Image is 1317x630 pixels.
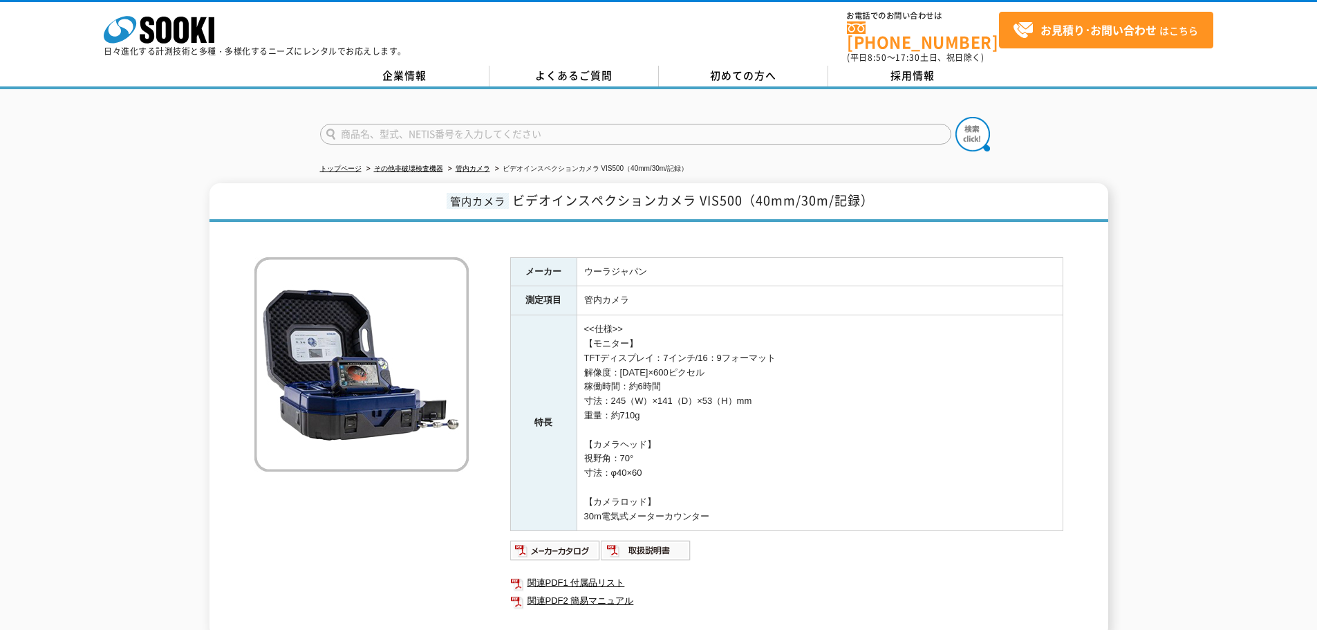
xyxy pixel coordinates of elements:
[320,124,951,145] input: 商品名、型式、NETIS番号を入力してください
[320,165,362,172] a: トップページ
[847,21,999,50] a: [PHONE_NUMBER]
[659,66,828,86] a: 初めての方へ
[510,315,577,531] th: 特長
[828,66,998,86] a: 採用情報
[895,51,920,64] span: 17:30
[510,257,577,286] th: メーカー
[374,165,443,172] a: その他非破壊検査機器
[254,257,469,472] img: ビデオインスペクションカメラ VIS500（40mm/30m/記録）
[510,549,601,559] a: メーカーカタログ
[577,315,1063,531] td: <<仕様>> 【モニター】 TFTディスプレイ：7インチ/16：9フォーマット 解像度：[DATE]×600ピクセル 稼働時間：約6時間 寸法：245（W）×141（D）×53（H）mm 重量：...
[489,66,659,86] a: よくあるご質問
[320,66,489,86] a: 企業情報
[999,12,1213,48] a: お見積り･お問い合わせはこちら
[456,165,490,172] a: 管内カメラ
[510,286,577,315] th: 測定項目
[510,592,1063,610] a: 関連PDF2 簡易マニュアル
[955,117,990,151] img: btn_search.png
[492,162,688,176] li: ビデオインスペクションカメラ VIS500（40mm/30m/記録）
[601,549,691,559] a: 取扱説明書
[601,539,691,562] img: 取扱説明書
[104,47,407,55] p: 日々進化する計測技術と多種・多様化するニーズにレンタルでお応えします。
[512,191,874,210] span: ビデオインスペクションカメラ VIS500（40mm/30m/記録）
[447,193,509,209] span: 管内カメラ
[847,51,984,64] span: (平日 ～ 土日、祝日除く)
[577,286,1063,315] td: 管内カメラ
[710,68,776,83] span: 初めての方へ
[847,12,999,20] span: お電話でのお問い合わせは
[577,257,1063,286] td: ウーラジャパン
[1013,20,1198,41] span: はこちら
[510,539,601,562] img: メーカーカタログ
[510,574,1063,592] a: 関連PDF1 付属品リスト
[868,51,887,64] span: 8:50
[1040,21,1157,38] strong: お見積り･お問い合わせ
